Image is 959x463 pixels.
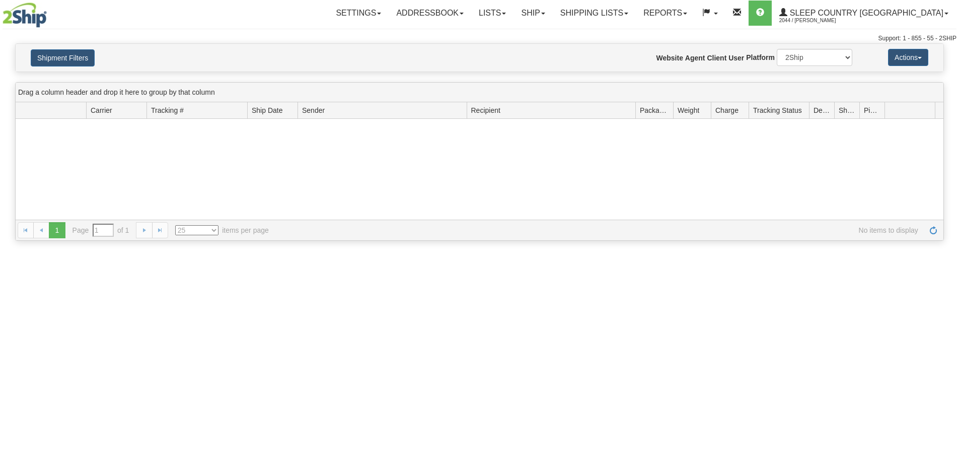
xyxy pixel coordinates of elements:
[3,34,956,43] div: Support: 1 - 855 - 55 - 2SHIP
[283,225,918,235] span: No items to display
[49,222,65,238] span: 1
[252,105,282,115] span: Ship Date
[864,105,880,115] span: Pickup Status
[656,53,683,63] label: Website
[151,105,184,115] span: Tracking #
[925,222,941,238] a: Refresh
[513,1,552,26] a: Ship
[553,1,636,26] a: Shipping lists
[389,1,471,26] a: Addressbook
[728,53,744,63] label: User
[746,52,775,62] label: Platform
[678,105,699,115] span: Weight
[640,105,669,115] span: Packages
[328,1,389,26] a: Settings
[814,105,830,115] span: Delivery Status
[787,9,943,17] span: Sleep Country [GEOGRAPHIC_DATA]
[175,225,269,235] span: items per page
[636,1,695,26] a: Reports
[779,16,855,26] span: 2044 / [PERSON_NAME]
[72,224,129,237] span: Page of 1
[16,83,943,102] div: grid grouping header
[839,105,855,115] span: Shipment Issues
[471,1,513,26] a: Lists
[715,105,739,115] span: Charge
[753,105,802,115] span: Tracking Status
[888,49,928,66] button: Actions
[685,53,705,63] label: Agent
[302,105,325,115] span: Sender
[471,105,500,115] span: Recipient
[707,53,726,63] label: Client
[31,49,95,67] button: Shipment Filters
[91,105,112,115] span: Carrier
[3,3,47,28] img: logo2044.jpg
[772,1,956,26] a: Sleep Country [GEOGRAPHIC_DATA] 2044 / [PERSON_NAME]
